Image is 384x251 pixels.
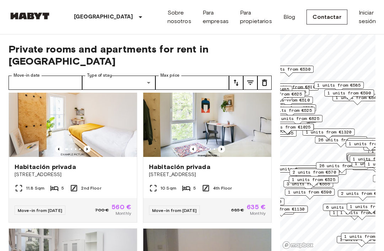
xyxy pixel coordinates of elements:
span: 1 units from €725 [274,166,318,172]
span: 8 units from €530 [267,66,310,72]
a: Marketing picture of unit DE-01-07-005-01QPrevious imagePrevious imageHabitación privada[STREET_A... [9,71,137,223]
p: [GEOGRAPHIC_DATA] [74,13,133,21]
div: Map marker [285,189,335,200]
span: 1 units from €1025 [265,124,311,130]
a: Mapbox logo [282,241,314,249]
span: 4 units from €605 [300,168,343,174]
span: 11.8 Sqm [26,185,44,191]
span: Move-in from [DATE] [152,208,197,213]
span: 3 units from €525 [270,105,313,111]
img: Habyt [9,12,51,20]
div: Map marker [273,115,322,126]
span: 4th Floor [213,185,232,191]
span: 1 units from €585 [317,82,361,88]
div: Map marker [269,83,319,94]
label: Move-in date [14,72,40,78]
span: 3 units from €525 [268,107,312,114]
span: 10 Sqm [160,185,176,191]
span: 685 € [231,207,244,213]
span: Private rooms and apartments for rent in [GEOGRAPHIC_DATA] [9,43,272,67]
span: 26 units from €575 [319,163,365,169]
div: Map marker [314,82,364,93]
span: 3 units from €555 [287,181,330,187]
label: Type of stay [87,72,112,78]
span: 1 units from €640 [238,198,281,205]
button: Previous image [218,146,225,153]
div: Map marker [262,124,314,135]
div: Map marker [271,165,321,176]
span: Habitación privada [149,163,210,171]
span: 26 units from €530 [318,137,364,143]
div: Map marker [256,206,308,217]
div: Map marker [289,176,338,187]
span: 6 units from €590 [326,204,369,211]
span: 5 [62,185,64,191]
span: Monthly [250,210,266,217]
a: Iniciar sesión [359,9,376,26]
span: Move-in from [DATE] [18,208,62,213]
div: Map marker [303,129,355,140]
div: Map marker [323,204,373,215]
button: tune [257,76,272,90]
button: tune [243,76,257,90]
img: Marketing picture of unit DE-01-07-005-01Q [9,72,137,157]
span: 1 units from €590 [288,189,331,195]
span: [STREET_ADDRESS] [15,171,131,178]
div: Map marker [289,169,339,180]
a: Blog [283,13,295,21]
span: 1 units from €1130 [259,206,305,212]
span: 1 units from €525 [292,176,335,183]
span: 1 units from €485 [246,86,289,93]
span: 2 units from €610 [272,84,315,90]
a: Contactar [306,10,347,24]
button: Previous image [55,146,62,153]
label: Max price [160,72,180,78]
div: Map marker [255,91,305,102]
span: 2 units from €570 [293,169,336,175]
div: Map marker [316,162,368,173]
div: Map marker [283,180,333,191]
div: Map marker [264,66,314,77]
div: Map marker [265,107,315,118]
a: Para empresas [203,9,229,26]
div: Map marker [324,89,374,100]
span: 2 units from €625 [276,115,319,122]
input: Choose date [9,76,82,90]
span: 1 units from €1320 [306,129,352,135]
span: Monthly [116,210,131,217]
div: Map marker [315,136,367,147]
span: 2nd Floor [81,185,101,191]
div: Map marker [297,168,346,179]
span: 1 units from €610 [340,236,383,243]
a: Marketing picture of unit DE-01-009-02QPrevious imagePrevious imageHabitación privada[STREET_ADDR... [143,71,272,223]
button: Previous image [84,146,91,153]
span: [STREET_ADDRESS] [149,171,266,178]
span: Habitación privada [15,163,76,171]
span: 700 € [95,207,109,213]
span: 560 € [112,204,131,210]
a: Sobre nosotros [167,9,191,26]
button: tune [229,76,243,90]
a: Para propietarios [240,9,272,26]
button: Previous image [190,146,197,153]
span: 2 units from €510 [266,97,310,103]
span: 1 units from €590 [327,90,371,96]
span: 1 units from €625 [258,91,302,97]
div: Map marker [266,104,316,115]
span: 5 [193,185,196,191]
span: 3 units from €555 [263,89,306,95]
span: 635 € [247,204,266,210]
img: Marketing picture of unit DE-01-009-02Q [143,72,271,157]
